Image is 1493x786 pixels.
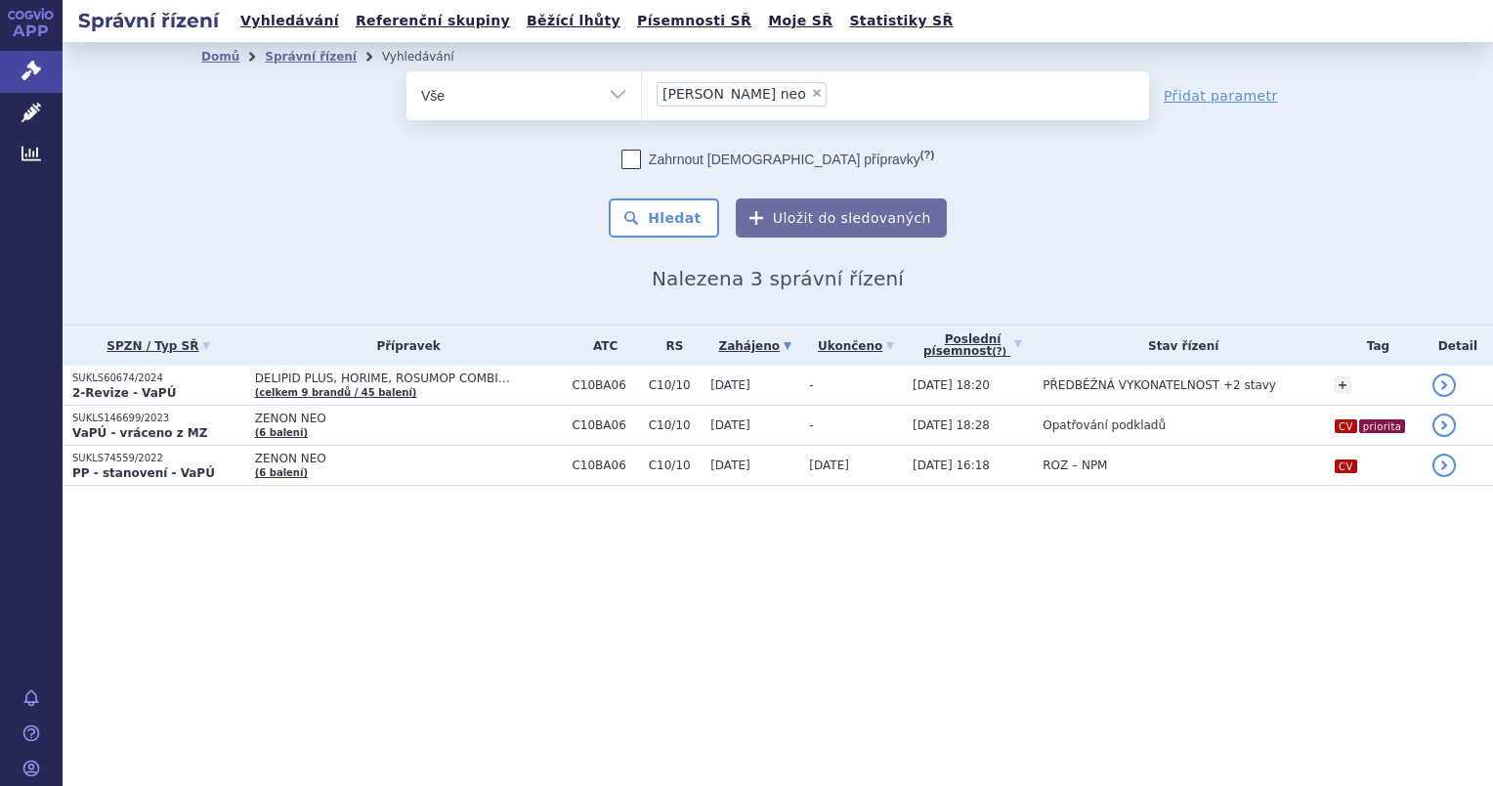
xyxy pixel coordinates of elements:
[72,386,176,400] strong: 2-Revize - VaPÚ
[710,418,750,432] span: [DATE]
[572,458,638,472] span: C10BA06
[72,371,245,385] p: SUKLS60674/2024
[1359,419,1406,433] i: priorita
[255,427,308,438] a: (6 balení)
[809,458,849,472] span: [DATE]
[255,387,417,398] a: (celkem 9 brandů / 45 balení)
[255,371,563,385] span: DELIPID PLUS, HORIME, ROSUMOP COMBI…
[1043,418,1166,432] span: Opatřování podkladů
[913,326,1033,366] a: Poslednípísemnost(?)
[255,467,308,478] a: (6 balení)
[843,8,959,34] a: Statistiky SŘ
[1423,326,1493,366] th: Detail
[662,87,806,101] span: [PERSON_NAME] neo
[913,458,990,472] span: [DATE] 16:18
[920,149,934,161] abbr: (?)
[631,8,757,34] a: Písemnosti SŘ
[710,378,750,392] span: [DATE]
[809,378,813,392] span: -
[255,452,563,465] span: ZENON NEO
[521,8,626,34] a: Běžící lhůty
[572,378,638,392] span: C10BA06
[913,378,990,392] span: [DATE] 18:20
[621,150,934,169] label: Zahrnout [DEMOGRAPHIC_DATA] přípravky
[572,418,638,432] span: C10BA06
[992,346,1006,358] abbr: (?)
[255,412,563,425] span: ZENON NEO
[72,466,215,480] strong: PP - stanovení - VaPÚ
[235,8,345,34] a: Vyhledávání
[1432,373,1456,397] a: detail
[245,326,563,366] th: Přípravek
[710,458,750,472] span: [DATE]
[649,378,701,392] span: C10/10
[1324,326,1423,366] th: Tag
[809,418,813,432] span: -
[762,8,838,34] a: Moje SŘ
[382,42,480,71] li: Vyhledávání
[1432,454,1456,477] a: detail
[1432,414,1456,437] a: detail
[72,332,245,360] a: SPZN / Typ SŘ
[649,418,701,432] span: C10/10
[72,426,207,440] strong: VaPÚ - vráceno z MZ
[201,50,239,64] a: Domů
[72,452,245,465] p: SUKLS74559/2022
[1164,86,1278,106] a: Přidat parametr
[811,87,823,99] span: ×
[832,81,843,106] input: [PERSON_NAME] neo
[913,418,990,432] span: [DATE] 18:28
[350,8,516,34] a: Referenční skupiny
[736,198,947,238] button: Uložit do sledovaných
[1033,326,1324,366] th: Stav řízení
[652,267,904,290] span: Nalezena 3 správní řízení
[710,332,799,360] a: Zahájeno
[72,412,245,425] p: SUKLS146699/2023
[639,326,701,366] th: RS
[649,458,701,472] span: C10/10
[562,326,638,366] th: ATC
[265,50,357,64] a: Správní řízení
[1043,378,1276,392] span: PŘEDBĚŽNÁ VYKONATELNOST +2 stavy
[1334,376,1351,394] a: +
[63,7,235,34] h2: Správní řízení
[809,332,903,360] a: Ukončeno
[609,198,719,238] button: Hledat
[1043,458,1107,472] span: ROZ – NPM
